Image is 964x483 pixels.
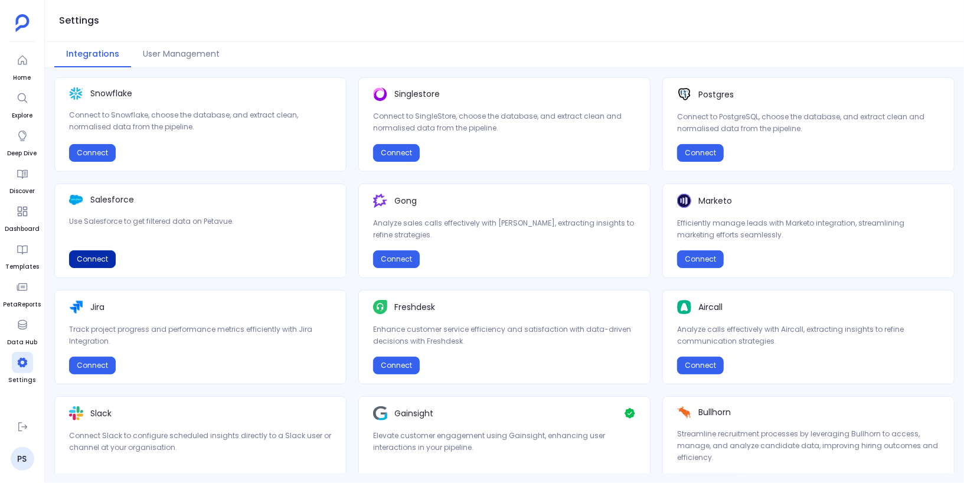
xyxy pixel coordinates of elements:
p: Connect to PostgreSQL, choose the database, and extract clean and normalised data from the pipeline. [677,111,940,135]
p: Postgres [698,89,734,101]
a: Discover [9,163,35,196]
a: Home [12,50,33,83]
button: Connect [373,250,420,268]
h1: Settings [59,12,99,29]
span: PetaReports [4,300,41,309]
a: Templates [5,239,39,272]
a: PS [11,447,34,471]
button: User Management [131,42,231,67]
p: Enhance customer service efficiency and satisfaction with data-driven decisions with Freshdesk. [373,324,636,347]
a: PetaReports [4,276,41,309]
a: Explore [12,87,33,120]
p: Analyze sales calls effectively with [PERSON_NAME], extracting insights to refine strategies. [373,217,636,241]
p: Connect to Snowflake, choose the database, and extract clean, normalised data from the pipeline. [69,109,332,133]
span: Settings [9,376,36,385]
p: Singlestore [394,88,440,100]
p: Connect to SingleStore, choose the database, and extract clean and normalised data from the pipel... [373,110,636,134]
button: Connect [69,144,116,162]
span: Discover [9,187,35,196]
button: Connect [677,357,724,374]
button: Connect [677,144,724,162]
p: Snowflake [90,87,132,100]
p: Freshdesk [394,301,435,314]
button: Connect [373,144,420,162]
a: Dashboard [5,201,40,234]
button: Connect [69,250,116,268]
p: Gainsight [394,407,433,420]
a: Settings [9,352,36,385]
p: Use Salesforce to get filtered data on Petavue. [69,216,332,227]
a: Deep Dive [8,125,37,158]
span: Data Hub [7,338,37,347]
a: Data Hub [7,314,37,347]
p: Efficiently manage leads with Marketo integration, streamlining marketing efforts seamlessly. [677,217,940,241]
p: Analyze calls effectively with Aircall, extracting insights to refine communication strategies. [677,324,940,347]
span: Templates [5,262,39,272]
p: Bullhorn [698,406,731,419]
p: Salesforce [90,194,134,206]
p: Elevate customer engagement using Gainsight, enhancing user interactions in your pipeline. [373,430,636,453]
button: Connect [677,250,724,268]
p: Slack [90,407,112,420]
span: Dashboard [5,224,40,234]
p: Aircall [698,301,723,314]
p: Jira [90,301,104,314]
img: petavue logo [15,14,30,32]
span: Explore [12,111,33,120]
button: Connect [373,357,420,374]
p: Marketo [698,195,732,207]
button: Integrations [54,42,131,67]
p: Track project progress and performance metrics efficiently with Jira Integration. [69,324,332,347]
span: Deep Dive [8,149,37,158]
span: Home [12,73,33,83]
button: Connect [69,357,116,374]
img: Check Icon [624,406,636,420]
p: Streamline recruitment processes by leveraging Bullhorn to access, manage, and analyze candidate ... [677,428,940,464]
p: Connect Slack to configure scheduled insights directly to a Slack user or channel at your organis... [69,430,332,453]
p: Gong [394,195,417,207]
